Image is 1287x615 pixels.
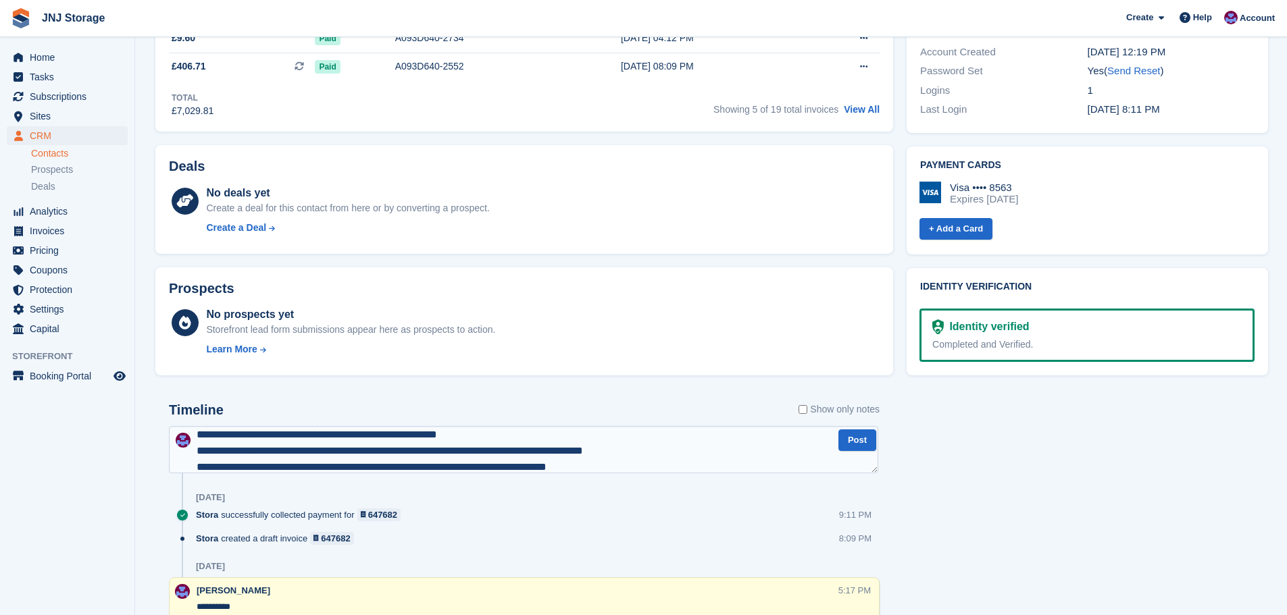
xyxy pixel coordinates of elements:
div: Last Login [920,102,1087,117]
div: No deals yet [206,185,489,201]
div: Password Set [920,63,1087,79]
div: No prospects yet [206,306,495,323]
span: [PERSON_NAME] [197,585,270,595]
span: Pricing [30,241,111,260]
input: Show only notes [799,402,807,417]
span: Stora [196,508,218,521]
div: Logins [920,83,1087,99]
a: menu [7,221,128,240]
a: Prospects [31,163,128,177]
div: [DATE] [196,561,225,572]
div: 5:17 PM [838,584,871,597]
a: menu [7,126,128,145]
span: Coupons [30,261,111,279]
a: Create a Deal [206,221,489,235]
span: Capital [30,319,111,338]
span: Showing 5 of 19 total invoices [713,104,838,115]
a: 647682 [310,532,354,545]
img: Identity Verification Ready [932,319,944,334]
a: menu [7,367,128,385]
div: Storefront lead form submissions appear here as prospects to action. [206,323,495,337]
div: Yes [1088,63,1255,79]
div: £7,029.81 [172,104,213,118]
a: menu [7,202,128,221]
div: 9:11 PM [839,508,872,521]
div: [DATE] 08:09 PM [621,59,807,74]
img: Jonathan Scrase [176,433,191,448]
h2: Deals [169,159,205,174]
h2: Prospects [169,281,234,296]
div: Learn More [206,342,257,356]
a: 647682 [357,508,401,521]
button: Post [838,429,876,452]
span: Protection [30,280,111,299]
span: Home [30,48,111,67]
span: Create [1126,11,1153,24]
div: [DATE] 12:19 PM [1088,45,1255,60]
div: Visa •••• 8563 [950,182,1018,194]
a: + Add a Card [919,218,992,240]
div: Create a deal for this contact from here or by converting a prospect. [206,201,489,215]
a: View All [844,104,880,115]
a: menu [7,68,128,86]
a: JNJ Storage [36,7,110,29]
div: Completed and Verified. [932,338,1242,352]
h2: Timeline [169,402,224,418]
div: [DATE] [196,492,225,503]
div: Identity verified [944,319,1029,335]
a: Learn More [206,342,495,356]
div: A093D640-2552 [395,59,577,74]
span: Paid [315,32,340,45]
span: Tasks [30,68,111,86]
div: Create a Deal [206,221,266,235]
a: menu [7,241,128,260]
div: [DATE] 04:12 PM [621,31,807,45]
div: A093D640-2734 [395,31,577,45]
div: created a draft invoice [196,532,361,545]
div: 8:09 PM [839,532,872,545]
span: Storefront [12,350,134,363]
a: Contacts [31,147,128,160]
time: 2024-06-15 19:11:17 UTC [1088,103,1160,115]
span: Account [1240,11,1275,25]
span: £406.71 [172,59,206,74]
img: Visa Logo [919,182,941,203]
img: stora-icon-8386f47178a22dfd0bd8f6a31ec36ba5ce8667c1dd55bd0f319d3a0aa187defe.svg [11,8,31,28]
span: Sites [30,107,111,126]
span: Invoices [30,221,111,240]
div: Total [172,92,213,104]
div: 647682 [321,532,350,545]
a: Send Reset [1107,65,1160,76]
span: ( ) [1104,65,1163,76]
a: menu [7,319,128,338]
span: Paid [315,60,340,74]
div: 647682 [368,508,397,521]
span: Analytics [30,202,111,221]
div: successfully collected payment for [196,508,407,521]
span: Settings [30,300,111,319]
a: menu [7,107,128,126]
a: menu [7,280,128,299]
h2: Identity verification [920,282,1255,292]
div: Expires [DATE] [950,193,1018,205]
label: Show only notes [799,402,880,417]
span: £9.60 [172,31,195,45]
img: Jonathan Scrase [175,584,190,599]
span: Subscriptions [30,87,111,106]
span: Prospects [31,163,73,176]
div: Account Created [920,45,1087,60]
h2: Payment cards [920,160,1255,171]
a: menu [7,261,128,279]
a: Deals [31,180,128,194]
a: menu [7,300,128,319]
span: Stora [196,532,218,545]
a: Preview store [111,368,128,384]
img: Jonathan Scrase [1224,11,1238,24]
span: Deals [31,180,55,193]
a: menu [7,87,128,106]
div: 1 [1088,83,1255,99]
a: menu [7,48,128,67]
span: Booking Portal [30,367,111,385]
span: CRM [30,126,111,145]
span: Help [1193,11,1212,24]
